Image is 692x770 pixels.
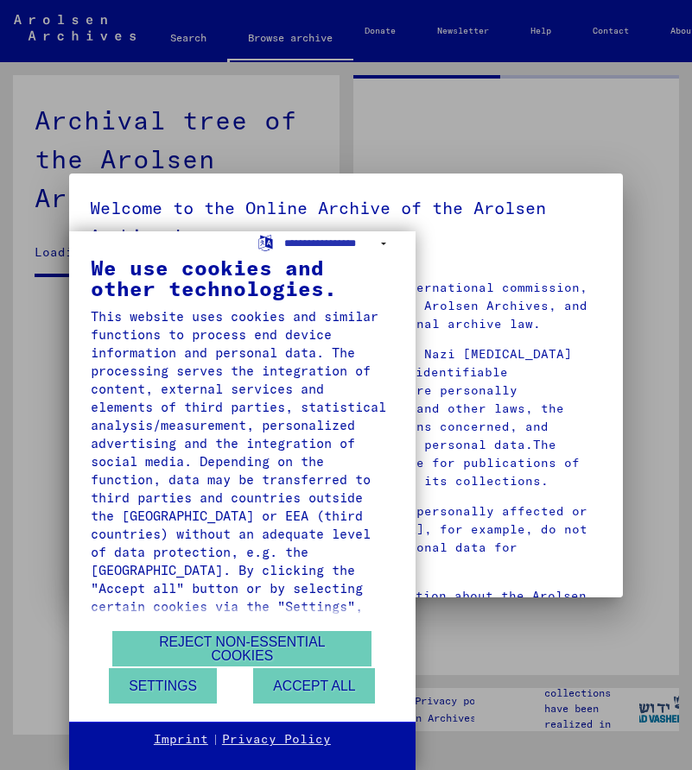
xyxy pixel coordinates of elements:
div: This website uses cookies and similar functions to process end device information and personal da... [91,307,394,706]
a: Privacy Policy [222,731,331,748]
div: We use cookies and other technologies. [91,257,394,299]
button: Accept all [253,668,375,704]
a: Imprint [154,731,208,748]
button: Reject non-essential cookies [112,631,371,666]
button: Settings [109,668,217,704]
